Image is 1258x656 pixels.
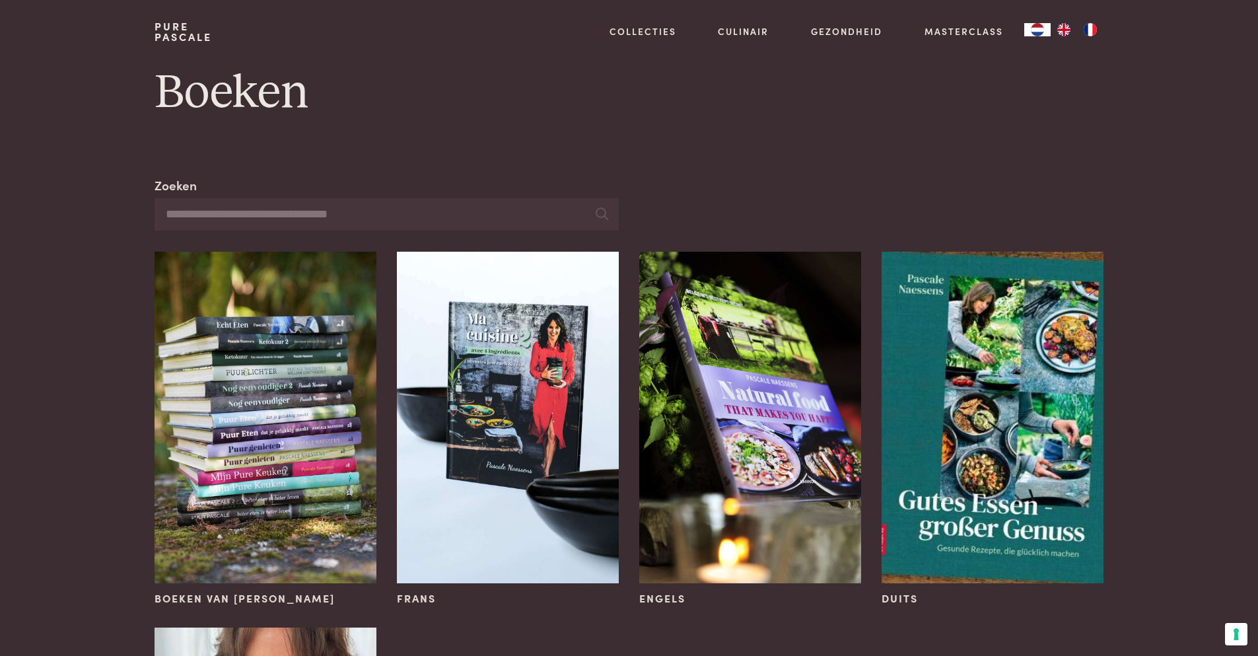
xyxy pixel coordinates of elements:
h1: Boeken [155,63,1103,123]
img: Duits [882,252,1103,584]
aside: Language selected: Nederlands [1024,23,1103,36]
a: Boeken van Pascale Naessens Boeken van [PERSON_NAME] [155,252,376,606]
a: NL [1024,23,1051,36]
div: Language [1024,23,1051,36]
span: Frans [397,591,436,606]
a: PurePascale [155,21,212,42]
img: Engels [639,252,860,584]
a: Gezondheid [811,24,882,38]
a: Frans Frans [397,252,618,606]
a: Engels Engels [639,252,860,606]
a: Culinair [718,24,769,38]
span: Boeken van [PERSON_NAME] [155,591,335,606]
ul: Language list [1051,23,1103,36]
button: Uw voorkeuren voor toestemming voor trackingtechnologieën [1225,623,1247,645]
a: EN [1051,23,1077,36]
span: Engels [639,591,685,606]
a: Duits Duits [882,252,1103,606]
span: Duits [882,591,918,606]
a: FR [1077,23,1103,36]
img: Frans [397,252,618,584]
label: Zoeken [155,176,197,195]
img: Boeken van Pascale Naessens [155,252,376,584]
a: Collecties [610,24,676,38]
a: Masterclass [925,24,1003,38]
